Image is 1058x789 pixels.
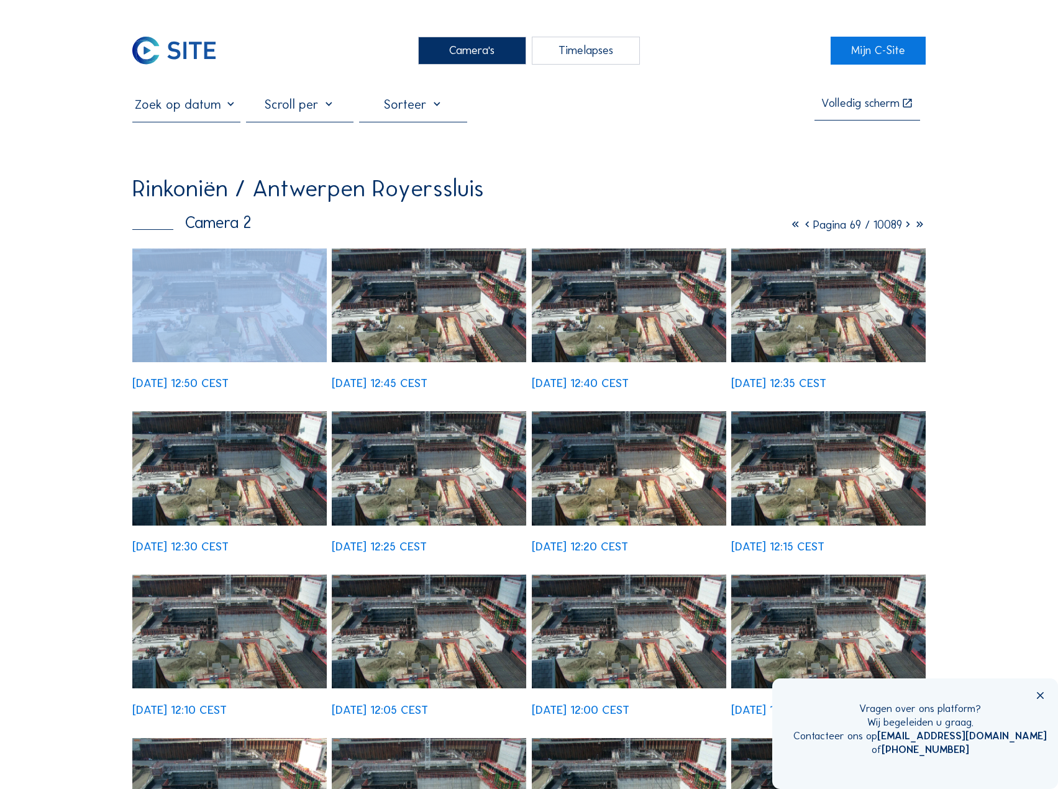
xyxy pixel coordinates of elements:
[532,575,726,688] img: image_52756999
[332,541,427,553] div: [DATE] 12:25 CEST
[132,214,251,230] div: Camera 2
[793,729,1047,743] div: Contacteer ons op
[332,249,526,362] img: image_52757417
[793,702,1047,716] div: Vragen over ons platform?
[731,411,926,525] img: image_52757181
[731,541,824,553] div: [DATE] 12:15 CEST
[731,575,926,688] img: image_52756917
[532,378,629,390] div: [DATE] 12:40 CEST
[532,705,629,716] div: [DATE] 12:00 CEST
[813,217,902,232] span: Pagina 69 / 10089
[132,96,240,112] input: Zoek op datum 󰅀
[793,743,1047,757] div: of
[132,37,216,65] img: C-SITE Logo
[532,37,640,65] div: Timelapses
[132,378,229,390] div: [DATE] 12:50 CEST
[532,249,726,362] img: image_52757388
[882,743,969,755] a: [PHONE_NUMBER]
[793,716,1047,729] div: Wij begeleiden u graag.
[831,37,926,65] a: Mijn C-Site
[132,37,227,65] a: C-SITE Logo
[132,705,227,716] div: [DATE] 12:10 CEST
[132,411,327,525] img: image_52757296
[332,378,427,390] div: [DATE] 12:45 CEST
[332,411,526,525] img: image_52757258
[332,705,428,716] div: [DATE] 12:05 CEST
[731,705,824,716] div: [DATE] 11:55 CEST
[731,378,826,390] div: [DATE] 12:35 CEST
[132,575,327,688] img: image_52757136
[418,37,526,65] div: Camera's
[132,177,484,200] div: Rinkoniën / Antwerpen Royerssluis
[132,249,327,362] img: image_52757466
[132,541,229,553] div: [DATE] 12:30 CEST
[731,249,926,362] img: image_52757342
[532,411,726,525] img: image_52757225
[332,575,526,688] img: image_52757102
[821,98,900,110] div: Volledig scherm
[877,729,1047,742] a: [EMAIL_ADDRESS][DOMAIN_NAME]
[532,541,628,553] div: [DATE] 12:20 CEST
